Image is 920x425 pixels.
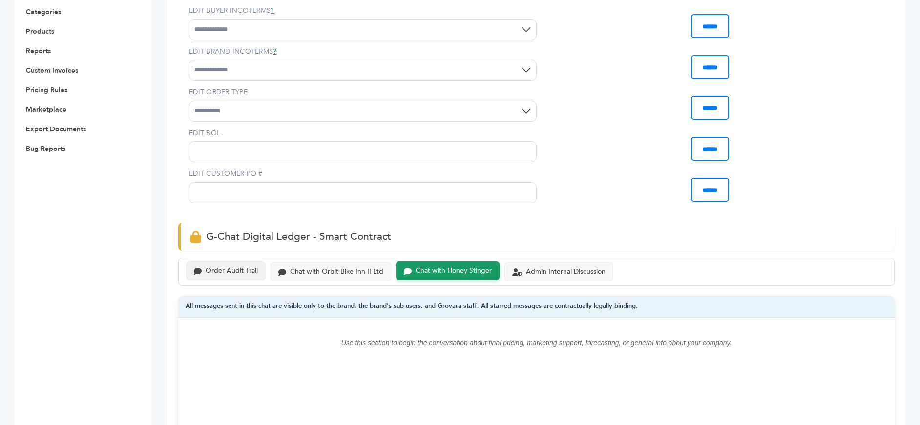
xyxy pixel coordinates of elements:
label: EDIT ORDER TYPE [189,87,537,97]
label: EDIT CUSTOMER PO # [189,169,537,179]
label: EDIT BRAND INCOTERMS [189,47,537,57]
a: Export Documents [26,125,86,134]
label: EDIT BOL [189,128,537,138]
a: Products [26,27,54,36]
a: Marketplace [26,105,66,114]
a: ? [273,47,276,56]
p: Use this section to begin the conversation about final pricing, marketing support, forecasting, o... [198,337,875,349]
div: Chat with Honey Stinger [416,267,492,275]
a: Bug Reports [26,144,65,153]
a: Custom Invoices [26,66,78,75]
a: Reports [26,46,51,56]
div: All messages sent in this chat are visible only to the brand, the brand's sub-users, and Grovara ... [178,296,895,318]
div: Chat with Orbit Bike Inn II Ltd [290,268,383,276]
div: Admin Internal Discussion [526,268,606,276]
a: ? [271,6,274,15]
label: EDIT BUYER INCOTERMS [189,6,537,16]
a: Pricing Rules [26,85,67,95]
a: Categories [26,7,61,17]
div: Order Audit Trail [206,267,258,275]
span: G-Chat Digital Ledger - Smart Contract [206,230,391,244]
